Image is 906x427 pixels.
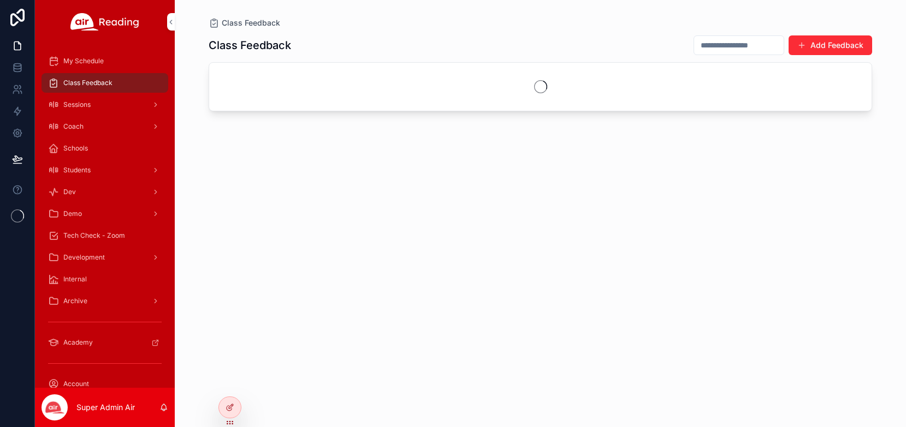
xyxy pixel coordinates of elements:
[63,275,87,284] span: Internal
[63,144,88,153] span: Schools
[42,95,168,115] a: Sessions
[70,13,139,31] img: App logo
[63,166,91,175] span: Students
[42,73,168,93] a: Class Feedback
[35,44,175,388] div: scrollable content
[63,79,112,87] span: Class Feedback
[42,182,168,202] a: Dev
[63,209,82,218] span: Demo
[63,57,104,65] span: My Schedule
[63,100,91,109] span: Sessions
[63,253,105,262] span: Development
[42,374,168,394] a: Account
[42,333,168,352] a: Academy
[63,188,76,196] span: Dev
[76,402,135,413] p: Super Admin Air
[789,35,872,55] button: Add Feedback
[42,204,168,224] a: Demo
[222,17,280,28] span: Class Feedback
[209,17,280,28] a: Class Feedback
[63,297,87,305] span: Archive
[42,269,168,289] a: Internal
[42,226,168,245] a: Tech Check - Zoom
[63,122,84,131] span: Coach
[63,231,125,240] span: Tech Check - Zoom
[209,38,291,53] h1: Class Feedback
[42,291,168,311] a: Archive
[63,380,89,388] span: Account
[42,117,168,136] a: Coach
[42,51,168,71] a: My Schedule
[42,248,168,267] a: Development
[42,160,168,180] a: Students
[42,139,168,158] a: Schools
[63,338,93,347] span: Academy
